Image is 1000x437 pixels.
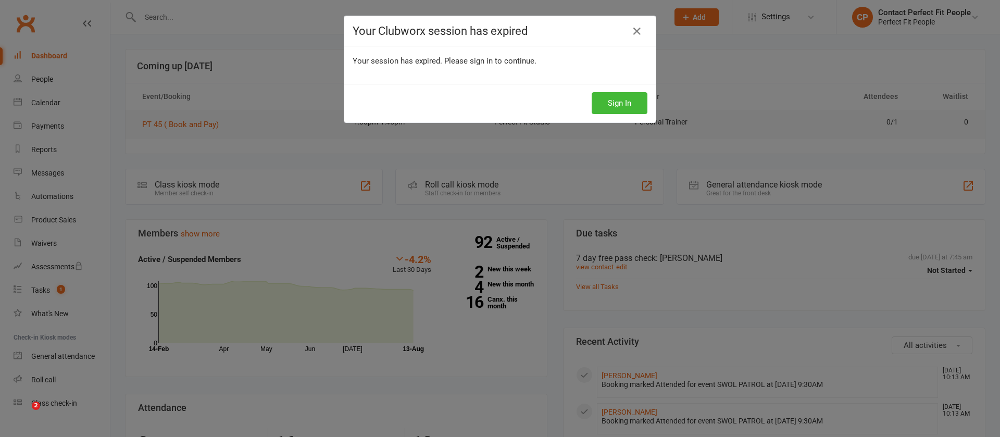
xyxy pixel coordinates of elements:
h4: Your Clubworx session has expired [353,24,647,38]
button: Sign In [592,92,647,114]
a: Close [629,23,645,40]
iframe: Intercom live chat [10,402,35,427]
span: 2 [32,402,40,410]
span: Your session has expired. Please sign in to continue. [353,56,536,66]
